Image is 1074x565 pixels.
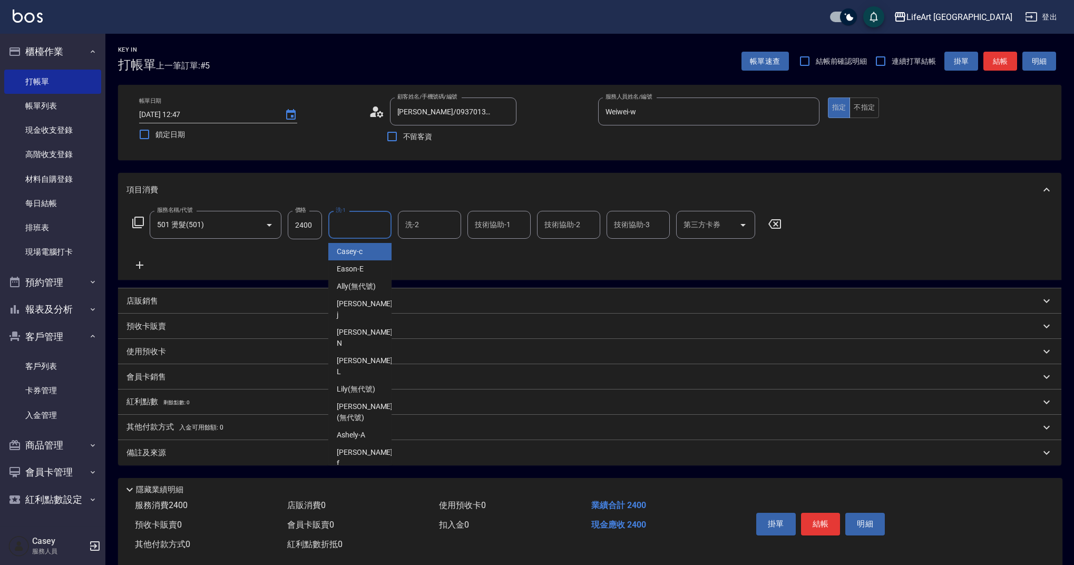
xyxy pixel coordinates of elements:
p: 其他付款方式 [126,422,223,433]
span: [PERSON_NAME] -N [337,327,395,349]
button: save [863,6,884,27]
button: 結帳 [983,52,1017,71]
h2: Key In [118,46,156,53]
label: 洗-1 [336,206,346,214]
button: 明細 [1022,52,1056,71]
a: 現金收支登錄 [4,118,101,142]
span: 會員卡販賣 0 [287,520,334,530]
span: Eason -E [337,264,364,275]
button: 不指定 [850,98,879,118]
span: 現金應收 2400 [591,520,646,530]
label: 價格 [295,206,306,214]
span: 結帳前確認明細 [816,56,867,67]
span: 上一筆訂單:#5 [156,59,210,72]
div: 店販銷售 [118,288,1061,314]
button: 客戶管理 [4,323,101,350]
span: 扣入金 0 [439,520,469,530]
span: [PERSON_NAME] -j [337,298,395,320]
span: 入金可用餘額: 0 [179,424,224,431]
button: Open [735,217,751,233]
div: 紅利點數剩餘點數: 0 [118,389,1061,415]
p: 紅利點數 [126,396,189,408]
span: [PERSON_NAME] (無代號) [337,401,393,423]
div: 項目消費 [118,173,1061,207]
button: 商品管理 [4,432,101,459]
span: 使用預收卡 0 [439,500,486,510]
span: [PERSON_NAME] -f [337,447,395,469]
a: 高階收支登錄 [4,142,101,167]
span: 鎖定日期 [155,129,185,140]
button: 會員卡管理 [4,459,101,486]
p: 使用預收卡 [126,346,166,357]
a: 每日結帳 [4,191,101,216]
button: Open [261,217,278,233]
p: 備註及來源 [126,447,166,459]
button: 紅利點數設定 [4,486,101,513]
p: 項目消費 [126,184,158,196]
button: 掛單 [944,52,978,71]
div: 使用預收卡 [118,339,1061,364]
button: 登出 [1021,7,1061,27]
span: 連續打單結帳 [892,56,936,67]
div: 會員卡銷售 [118,364,1061,389]
a: 材料自購登錄 [4,167,101,191]
button: LifeArt [GEOGRAPHIC_DATA] [890,6,1017,28]
label: 服務名稱/代號 [157,206,192,214]
input: YYYY/MM/DD hh:mm [139,106,274,123]
a: 現場電腦打卡 [4,240,101,264]
p: 會員卡銷售 [126,372,166,383]
span: 其他付款方式 0 [135,539,190,549]
label: 顧客姓名/手機號碼/編號 [397,93,457,101]
div: LifeArt [GEOGRAPHIC_DATA] [906,11,1012,24]
span: 剩餘點數: 0 [163,400,190,405]
button: 明細 [845,513,885,535]
p: 預收卡販賣 [126,321,166,332]
button: 帳單速查 [741,52,789,71]
span: 店販消費 0 [287,500,326,510]
a: 排班表 [4,216,101,240]
button: 指定 [828,98,851,118]
a: 客戶列表 [4,354,101,378]
div: 其他付款方式入金可用餘額: 0 [118,415,1061,440]
img: Logo [13,9,43,23]
a: 帳單列表 [4,94,101,118]
div: 備註及來源 [118,440,1061,465]
h3: 打帳單 [118,57,156,72]
label: 服務人員姓名/編號 [606,93,652,101]
span: Casey -c [337,246,363,257]
h5: Casey [32,536,86,547]
a: 卡券管理 [4,378,101,403]
button: 結帳 [801,513,841,535]
button: 預約管理 [4,269,101,296]
button: 報表及分析 [4,296,101,323]
p: 隱藏業績明細 [136,484,183,495]
span: 業績合計 2400 [591,500,646,510]
button: 櫃檯作業 [4,38,101,65]
a: 入金管理 [4,403,101,427]
label: 帳單日期 [139,97,161,105]
img: Person [8,535,30,557]
span: 紅利點數折抵 0 [287,539,343,549]
div: 預收卡販賣 [118,314,1061,339]
button: Choose date, selected date is 2025-09-13 [278,102,304,128]
p: 服務人員 [32,547,86,556]
span: Lily (無代號) [337,384,375,395]
button: 掛單 [756,513,796,535]
span: 服務消費 2400 [135,500,188,510]
span: 不留客資 [403,131,433,142]
p: 店販銷售 [126,296,158,307]
a: 打帳單 [4,70,101,94]
span: Ally (無代號) [337,281,376,292]
span: Ashely -A [337,430,365,441]
span: [PERSON_NAME] -L [337,355,395,377]
span: 預收卡販賣 0 [135,520,182,530]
